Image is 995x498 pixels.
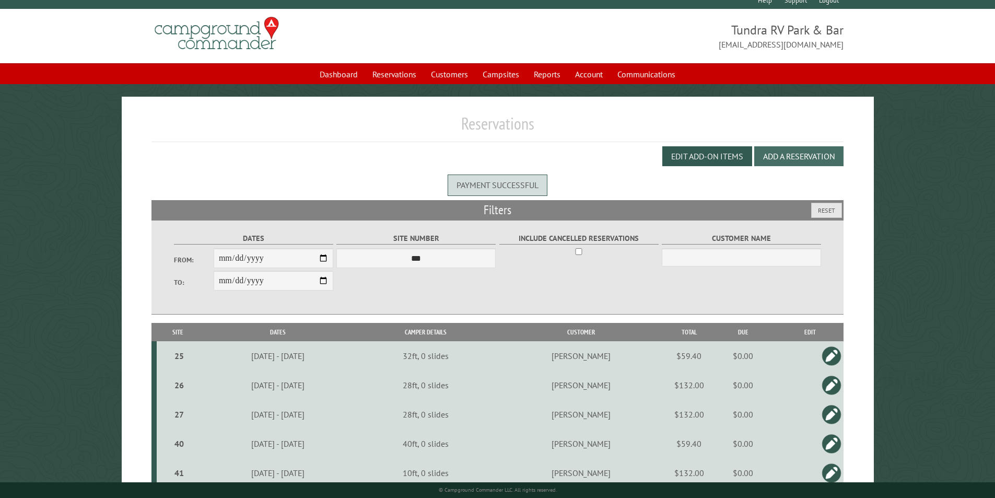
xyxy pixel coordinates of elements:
div: 27 [161,409,197,420]
td: 10ft, 0 slides [357,458,494,488]
div: [DATE] - [DATE] [201,468,355,478]
div: 41 [161,468,197,478]
span: Tundra RV Park & Bar [EMAIL_ADDRESS][DOMAIN_NAME] [498,21,844,51]
a: Reports [528,64,567,84]
th: Site [157,323,199,341]
td: [PERSON_NAME] [494,429,668,458]
a: Reservations [366,64,423,84]
th: Dates [199,323,357,341]
div: [DATE] - [DATE] [201,438,355,449]
label: From: [174,255,214,265]
td: $59.40 [668,341,710,370]
label: Site Number [336,233,496,245]
th: Camper Details [357,323,494,341]
a: Campsites [476,64,525,84]
a: Account [569,64,609,84]
td: [PERSON_NAME] [494,458,668,488]
div: 25 [161,351,197,361]
a: Customers [425,64,474,84]
td: $132.00 [668,370,710,400]
div: [DATE] - [DATE] [201,409,355,420]
button: Reset [811,203,842,218]
h2: Filters [151,200,844,220]
a: Communications [611,64,682,84]
td: 28ft, 0 slides [357,400,494,429]
a: Dashboard [313,64,364,84]
td: $0.00 [710,400,776,429]
img: Campground Commander [151,13,282,54]
label: Include Cancelled Reservations [499,233,659,245]
label: Dates [174,233,333,245]
label: Customer Name [662,233,821,245]
th: Due [710,323,776,341]
td: 32ft, 0 slides [357,341,494,370]
td: [PERSON_NAME] [494,341,668,370]
div: [DATE] - [DATE] [201,351,355,361]
button: Add a Reservation [754,146,844,166]
div: 26 [161,380,197,390]
div: Payment successful [448,175,547,195]
td: $0.00 [710,370,776,400]
h1: Reservations [151,113,844,142]
button: Edit Add-on Items [662,146,752,166]
td: $0.00 [710,458,776,488]
td: 28ft, 0 slides [357,370,494,400]
small: © Campground Commander LLC. All rights reserved. [439,487,557,493]
td: 40ft, 0 slides [357,429,494,458]
td: $132.00 [668,400,710,429]
label: To: [174,277,214,287]
div: 40 [161,438,197,449]
td: $0.00 [710,429,776,458]
td: $0.00 [710,341,776,370]
th: Total [668,323,710,341]
td: $132.00 [668,458,710,488]
div: [DATE] - [DATE] [201,380,355,390]
td: [PERSON_NAME] [494,370,668,400]
td: [PERSON_NAME] [494,400,668,429]
td: $59.40 [668,429,710,458]
th: Customer [494,323,668,341]
th: Edit [776,323,844,341]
